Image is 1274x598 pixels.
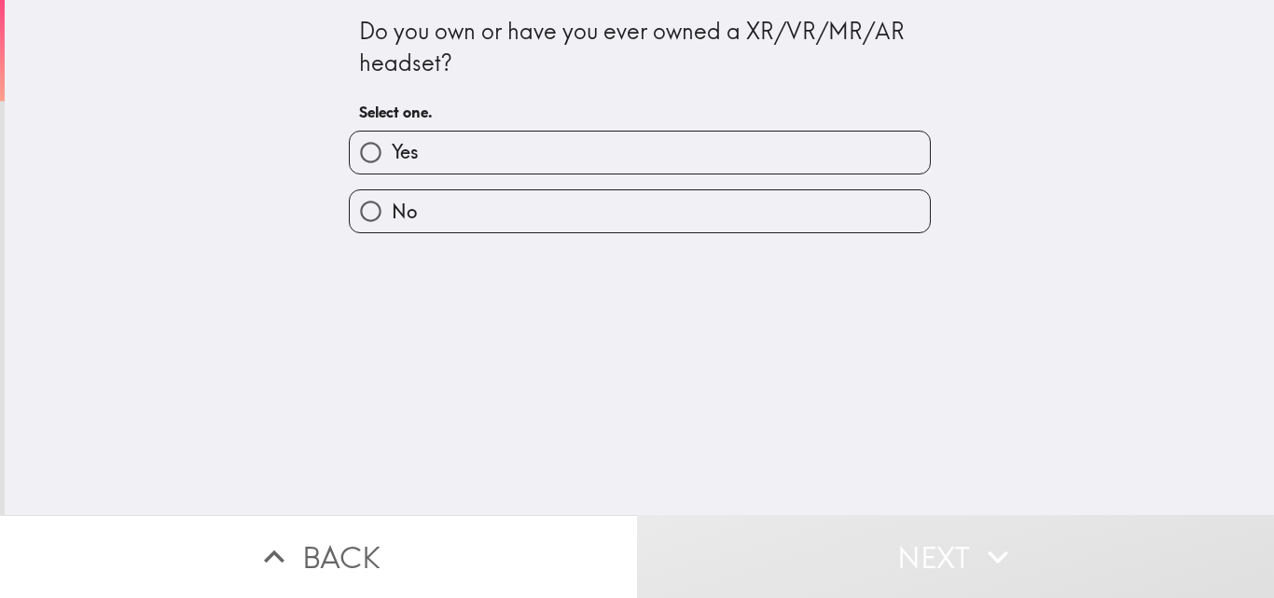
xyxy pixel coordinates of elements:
[350,190,930,232] button: No
[392,199,417,225] span: No
[392,139,419,165] span: Yes
[359,102,921,122] h6: Select one.
[359,16,921,78] div: Do you own or have you ever owned a XR/VR/MR/AR headset?
[637,515,1274,598] button: Next
[350,132,930,174] button: Yes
